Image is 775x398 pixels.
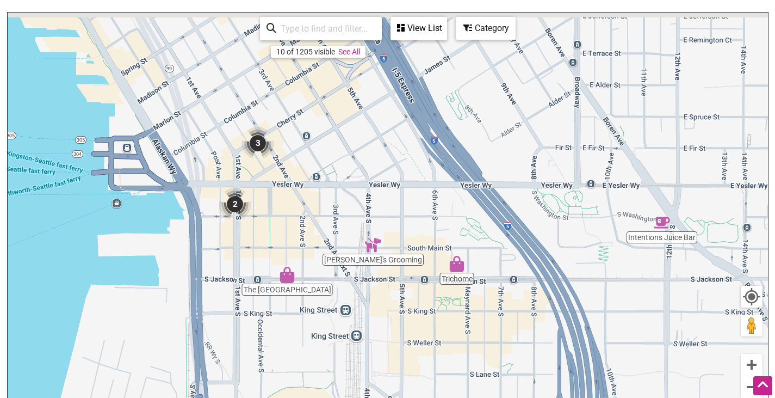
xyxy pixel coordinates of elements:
[276,47,335,56] div: 10 of 1205 visible
[456,17,516,40] div: Filter by category
[741,354,762,376] button: Zoom in
[276,18,375,39] input: Type to find and filter...
[392,18,446,39] div: View List
[338,47,360,56] a: See All
[219,188,251,221] div: 2
[741,376,762,398] button: Zoom out
[260,17,382,40] div: Type to search and filter
[741,286,762,308] button: Your Location
[365,237,381,253] div: Ritchard's Grooming
[241,127,274,160] div: 3
[449,256,465,272] div: Trichome
[741,315,762,336] button: Drag Pegman onto the map to open Street View
[753,376,772,395] div: Scroll Back to Top
[390,17,447,40] div: See a list of the visible businesses
[279,267,295,283] div: The Lemon Grove
[654,215,670,231] div: Intentions Juice Bar
[457,18,514,39] div: Category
